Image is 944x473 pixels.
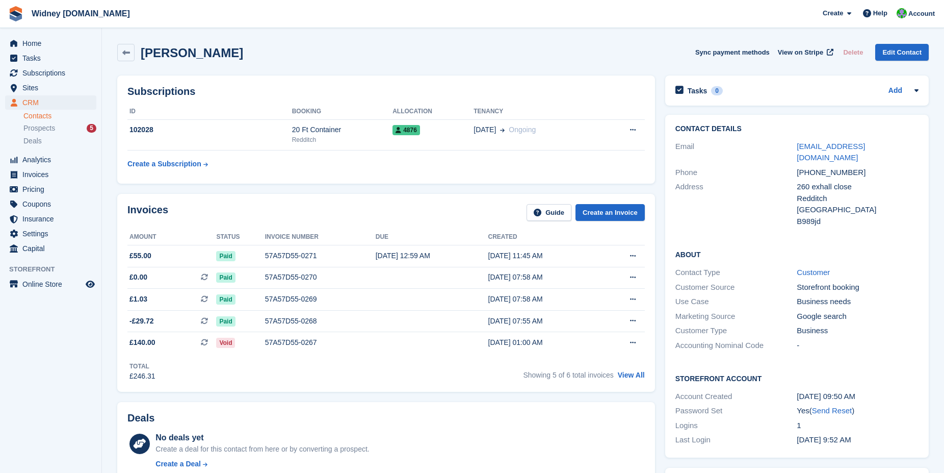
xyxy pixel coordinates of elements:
[675,282,797,293] div: Customer Source
[216,294,235,305] span: Paid
[22,277,84,291] span: Online Store
[809,406,854,415] span: ( )
[129,371,155,382] div: £246.31
[797,142,865,162] a: [EMAIL_ADDRESS][DOMAIN_NAME]
[87,124,96,133] div: 5
[155,459,369,469] a: Create a Deal
[875,44,929,61] a: Edit Contact
[488,251,601,261] div: [DATE] 11:45 AM
[797,268,830,277] a: Customer
[292,104,392,120] th: Booking
[265,251,376,261] div: 57A57D55-0271
[5,227,96,241] a: menu
[797,193,919,205] div: Redditch
[675,141,797,164] div: Email
[9,264,101,275] span: Storefront
[5,36,96,51] a: menu
[797,311,919,322] div: Google search
[22,212,84,226] span: Insurance
[688,86,707,95] h2: Tasks
[5,197,96,211] a: menu
[797,181,919,193] div: 260 exhall close
[675,434,797,446] div: Last Login
[376,229,488,245] th: Due
[797,216,919,228] div: B989jd
[127,155,208,173] a: Create a Subscription
[129,272,147,283] span: £0.00
[127,86,645,97] h2: Subscriptions
[141,46,243,60] h2: [PERSON_NAME]
[675,373,919,383] h2: Storefront Account
[23,123,96,134] a: Prospects 5
[216,272,235,283] span: Paid
[675,391,797,403] div: Account Created
[127,159,201,169] div: Create a Subscription
[797,435,851,444] time: 2025-08-18 08:52:20 UTC
[675,296,797,308] div: Use Case
[23,111,96,121] a: Contacts
[675,181,797,227] div: Address
[5,95,96,110] a: menu
[22,36,84,51] span: Home
[23,136,96,146] a: Deals
[292,125,392,135] div: 20 Ft Container
[376,251,488,261] div: [DATE] 12:59 AM
[216,251,235,261] span: Paid
[488,294,601,305] div: [DATE] 07:58 AM
[488,316,601,327] div: [DATE] 07:55 AM
[675,405,797,417] div: Password Set
[675,249,919,259] h2: About
[488,229,601,245] th: Created
[22,66,84,80] span: Subscriptions
[129,362,155,371] div: Total
[5,81,96,95] a: menu
[216,338,235,348] span: Void
[523,371,613,379] span: Showing 5 of 6 total invoices
[797,340,919,352] div: -
[265,294,376,305] div: 57A57D55-0269
[618,371,645,379] a: View All
[675,340,797,352] div: Accounting Nominal Code
[823,8,843,18] span: Create
[22,182,84,196] span: Pricing
[129,251,151,261] span: £55.00
[127,204,168,221] h2: Invoices
[797,296,919,308] div: Business needs
[265,272,376,283] div: 57A57D55-0270
[675,420,797,432] div: Logins
[22,81,84,95] span: Sites
[265,229,376,245] th: Invoice number
[84,278,96,290] a: Preview store
[797,282,919,293] div: Storefront booking
[5,241,96,256] a: menu
[22,241,84,256] span: Capital
[22,51,84,65] span: Tasks
[23,136,42,146] span: Deals
[216,316,235,327] span: Paid
[675,267,797,279] div: Contact Type
[155,444,369,455] div: Create a deal for this contact from here or by converting a prospect.
[797,405,919,417] div: Yes
[127,125,292,135] div: 102028
[774,44,835,61] a: View on Stripe
[797,204,919,216] div: [GEOGRAPHIC_DATA]
[216,229,265,245] th: Status
[778,47,823,58] span: View on Stripe
[127,412,154,424] h2: Deals
[22,95,84,110] span: CRM
[127,104,292,120] th: ID
[474,104,601,120] th: Tenancy
[5,277,96,291] a: menu
[292,135,392,144] div: Redditch
[8,6,23,21] img: stora-icon-8386f47178a22dfd0bd8f6a31ec36ba5ce8667c1dd55bd0f319d3a0aa187defe.svg
[488,272,601,283] div: [DATE] 07:58 AM
[5,212,96,226] a: menu
[22,197,84,211] span: Coupons
[5,167,96,182] a: menu
[127,229,216,245] th: Amount
[797,420,919,432] div: 1
[509,126,536,134] span: Ongoing
[839,44,867,61] button: Delete
[265,337,376,348] div: 57A57D55-0267
[797,167,919,179] div: [PHONE_NUMBER]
